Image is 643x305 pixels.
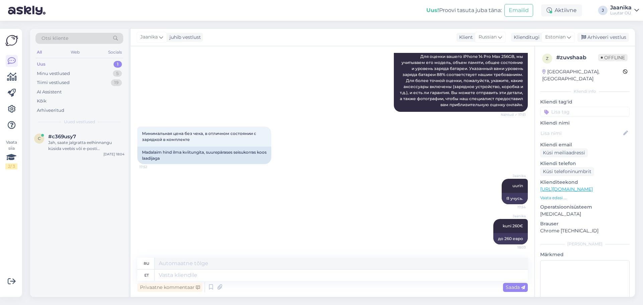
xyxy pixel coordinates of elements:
[501,214,526,219] span: Jaanika
[503,223,523,228] span: kuni 260€
[501,245,526,250] span: 18:03
[137,283,203,292] div: Privaatne kommentaar
[540,204,630,211] p: Operatsioonisüsteem
[542,68,623,82] div: [GEOGRAPHIC_DATA], [GEOGRAPHIC_DATA]
[501,205,526,210] span: 17:54
[113,70,122,77] div: 5
[512,183,523,188] span: uurin
[426,6,502,14] div: Proovi tasuta juba täna:
[37,89,62,95] div: AI Assistent
[37,98,47,104] div: Kõik
[501,173,526,178] span: Jaanika
[541,4,582,16] div: Aktiivne
[540,107,630,117] input: Lisa tag
[501,112,526,117] span: Nähtud ✓ 17:51
[114,61,122,68] div: 1
[546,56,549,61] span: z
[37,70,70,77] div: Minu vestlused
[167,34,201,41] div: juhib vestlust
[137,147,271,164] div: Madalaim hind ilma kviitungita, suurepärases seisukorras koos laadijaga
[144,258,149,269] div: ru
[545,33,566,41] span: Estonian
[540,195,630,201] p: Vaata edasi ...
[540,160,630,167] p: Kliendi telefon
[42,35,68,42] span: Otsi kliente
[540,179,630,186] p: Klienditeekond
[139,164,164,169] span: 17:52
[540,227,630,234] p: Chrome [TECHNICAL_ID]
[540,211,630,218] p: [MEDICAL_DATA]
[511,34,540,41] div: Klienditugi
[103,152,125,157] div: [DATE] 18:04
[456,34,473,41] div: Klient
[493,233,528,244] div: до 260 евро
[144,270,149,281] div: et
[35,48,43,57] div: All
[577,33,629,42] div: Arhiveeri vestlus
[5,139,17,169] div: Vaata siia
[37,107,64,114] div: Arhiveeritud
[556,54,598,62] div: # zuvshaab
[502,193,528,204] div: Я учусь.
[540,98,630,105] p: Kliendi tag'id
[540,120,630,127] p: Kliendi nimi
[5,163,17,169] div: 2 / 3
[540,220,630,227] p: Brauser
[426,7,439,13] b: Uus!
[142,131,257,142] span: Минимальная цена без чека, в отличном состоянии с зарядкой в комплекте
[610,5,632,10] div: Jaanika
[540,251,630,258] p: Märkmed
[140,33,158,41] span: Jaanika
[598,6,608,15] div: J
[69,48,81,57] div: Web
[400,42,524,107] span: Здравствуйте! Для оценки вашего iPhone 14 Pro Max 256GB, мы учитываем его модель, объем памяти, о...
[506,284,525,290] span: Saada
[540,88,630,94] div: Kliendi info
[48,134,76,140] span: #c369usy7
[48,140,125,152] div: Jah, saate jalgratta eelhinnangu küsida veebis või e-posti [PERSON_NAME]. Täpse hinnangu saamisek...
[540,148,588,157] div: Küsi meiliaadressi
[540,141,630,148] p: Kliendi email
[541,130,622,137] input: Lisa nimi
[479,33,497,41] span: Russian
[37,79,70,86] div: Tiimi vestlused
[64,119,95,125] span: Uued vestlused
[504,4,533,17] button: Emailid
[540,241,630,247] div: [PERSON_NAME]
[5,34,18,47] img: Askly Logo
[38,136,41,141] span: c
[540,186,593,192] a: [URL][DOMAIN_NAME]
[37,61,46,68] div: Uus
[107,48,123,57] div: Socials
[111,79,122,86] div: 19
[598,54,628,61] span: Offline
[540,167,594,176] div: Küsi telefoninumbrit
[610,5,639,16] a: JaanikaLuutar OÜ
[610,10,632,16] div: Luutar OÜ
